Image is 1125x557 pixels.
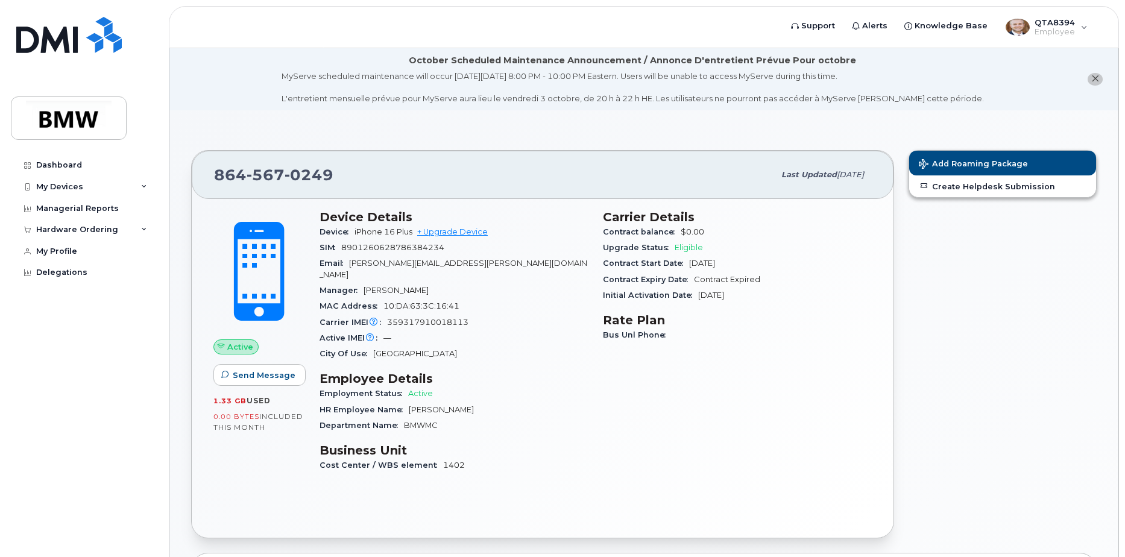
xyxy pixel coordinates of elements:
[603,243,675,252] span: Upgrade Status
[320,318,387,327] span: Carrier IMEI
[409,405,474,414] span: [PERSON_NAME]
[282,71,984,104] div: MyServe scheduled maintenance will occur [DATE][DATE] 8:00 PM - 10:00 PM Eastern. Users will be u...
[689,259,715,268] span: [DATE]
[417,227,488,236] a: + Upgrade Device
[408,389,433,398] span: Active
[603,259,689,268] span: Contract Start Date
[227,341,253,353] span: Active
[213,412,259,421] span: 0.00 Bytes
[1088,73,1103,86] button: close notification
[837,170,864,179] span: [DATE]
[320,210,588,224] h3: Device Details
[694,275,760,284] span: Contract Expired
[320,443,588,458] h3: Business Unit
[213,364,306,386] button: Send Message
[383,301,459,310] span: 10:DA:63:3C:16:41
[320,421,404,430] span: Department Name
[603,275,694,284] span: Contract Expiry Date
[341,243,444,252] span: 8901260628786384234
[320,405,409,414] span: HR Employee Name
[364,286,429,295] span: [PERSON_NAME]
[285,166,333,184] span: 0249
[603,210,872,224] h3: Carrier Details
[320,333,383,342] span: Active IMEI
[320,259,349,268] span: Email
[320,301,383,310] span: MAC Address
[247,166,285,184] span: 567
[387,318,468,327] span: 359317910018113
[1073,505,1116,548] iframe: Messenger Launcher
[681,227,704,236] span: $0.00
[320,243,341,252] span: SIM
[320,371,588,386] h3: Employee Details
[320,349,373,358] span: City Of Use
[603,227,681,236] span: Contract balance
[213,412,303,432] span: included this month
[373,349,457,358] span: [GEOGRAPHIC_DATA]
[320,286,364,295] span: Manager
[919,159,1028,171] span: Add Roaming Package
[675,243,703,252] span: Eligible
[247,396,271,405] span: used
[698,291,724,300] span: [DATE]
[383,333,391,342] span: —
[409,54,856,67] div: October Scheduled Maintenance Announcement / Annonce D'entretient Prévue Pour octobre
[781,170,837,179] span: Last updated
[909,151,1096,175] button: Add Roaming Package
[320,259,587,278] span: [PERSON_NAME][EMAIL_ADDRESS][PERSON_NAME][DOMAIN_NAME]
[320,461,443,470] span: Cost Center / WBS element
[603,291,698,300] span: Initial Activation Date
[355,227,412,236] span: iPhone 16 Plus
[603,330,672,339] span: Bus Unl Phone
[404,421,438,430] span: BMWMC
[214,166,333,184] span: 864
[443,461,465,470] span: 1402
[320,227,355,236] span: Device
[909,175,1096,197] a: Create Helpdesk Submission
[320,389,408,398] span: Employment Status
[233,370,295,381] span: Send Message
[213,397,247,405] span: 1.33 GB
[603,313,872,327] h3: Rate Plan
